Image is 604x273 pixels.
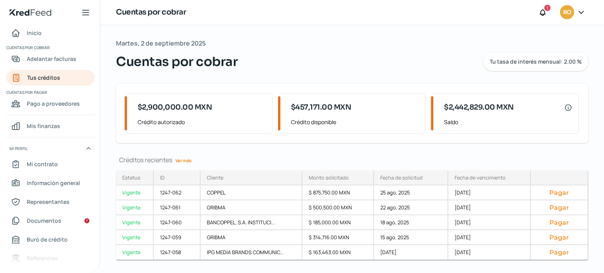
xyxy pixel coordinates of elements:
span: Buró de crédito [27,235,68,244]
div: 1247-059 [154,230,201,245]
div: 18 ago, 2025 [374,215,448,230]
span: Documentos [27,216,61,225]
div: [DATE] [448,185,531,200]
h1: Cuentas por cobrar [116,7,186,18]
a: Ver más [172,154,195,167]
a: Vigente [116,245,154,260]
span: Saldo [444,117,572,127]
div: GRIBMA [201,200,302,215]
span: Inicio [27,28,42,38]
div: 15 ago, 2025 [374,230,448,245]
div: Créditos recientes [116,156,588,164]
a: Información general [6,175,95,191]
div: BANCOPPEL, S.A. INSTITUCI... [201,215,302,230]
div: $ 163,463.00 MXN [302,245,374,260]
button: Pagar [537,233,581,241]
div: COPPEL [201,185,302,200]
div: Fecha de vencimiento [455,174,506,181]
button: Pagar [537,203,581,211]
a: Vigente [116,185,154,200]
span: Cuentas por cobrar [6,44,94,51]
a: Referencias [6,251,95,266]
span: Referencias [27,253,58,263]
a: Vigente [116,200,154,215]
a: Vigente [116,215,154,230]
div: [DATE] [448,215,531,230]
span: 1 [547,4,548,11]
span: Tus créditos [27,73,60,82]
span: Crédito autorizado [138,117,266,127]
a: Inicio [6,25,95,41]
span: Adelantar facturas [27,54,76,64]
button: Pagar [537,248,581,256]
span: Cuentas por pagar [6,89,94,96]
span: Mis finanzas [27,121,60,131]
div: $ 185,000.00 MXN [302,215,374,230]
a: Documentos [6,213,95,229]
div: 1247-060 [154,215,201,230]
span: Martes, 2 de septiembre 2025 [116,38,206,49]
div: 25 ago, 2025 [374,185,448,200]
span: Pago a proveedores [27,99,80,108]
a: Adelantar facturas [6,51,95,67]
a: Representantes [6,194,95,210]
button: Pagar [537,189,581,196]
div: 22 ago, 2025 [374,200,448,215]
a: Tus créditos [6,70,95,86]
span: $457,171.00 MXN [291,102,352,113]
a: Vigente [116,230,154,245]
a: Buró de crédito [6,232,95,247]
span: Mi perfil [9,145,28,152]
div: [DATE] [448,245,531,260]
div: [DATE] [448,230,531,245]
div: $ 500,500.00 MXN [302,200,374,215]
div: [DATE] [374,245,448,260]
div: GRIBMA [201,230,302,245]
span: $2,900,000.00 MXN [138,102,212,113]
div: Cliente [207,174,223,181]
span: RO [563,8,571,17]
div: ID [160,174,165,181]
span: $2,442,829.00 MXN [444,102,514,113]
button: Pagar [537,218,581,226]
span: Representantes [27,197,70,207]
div: $ 875,750.00 MXN [302,185,374,200]
div: 1247-061 [154,200,201,215]
span: Crédito disponible [291,117,419,127]
span: Cuentas por cobrar [116,52,238,71]
div: Monto solicitado [309,174,349,181]
a: Pago a proveedores [6,96,95,112]
div: Estatus [122,174,140,181]
a: Mi contrato [6,156,95,172]
div: $ 314,716.00 MXN [302,230,374,245]
div: IPG MEDIA BRANDS COMMUNIC... [201,245,302,260]
span: Mi contrato [27,159,58,169]
div: [DATE] [448,200,531,215]
span: Información general [27,178,80,188]
div: 1247-062 [154,185,201,200]
div: 1247-058 [154,245,201,260]
span: Tu tasa de interés mensual: 2.00 % [490,59,582,64]
div: Fecha de solicitud [380,174,423,181]
a: Mis finanzas [6,118,95,134]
